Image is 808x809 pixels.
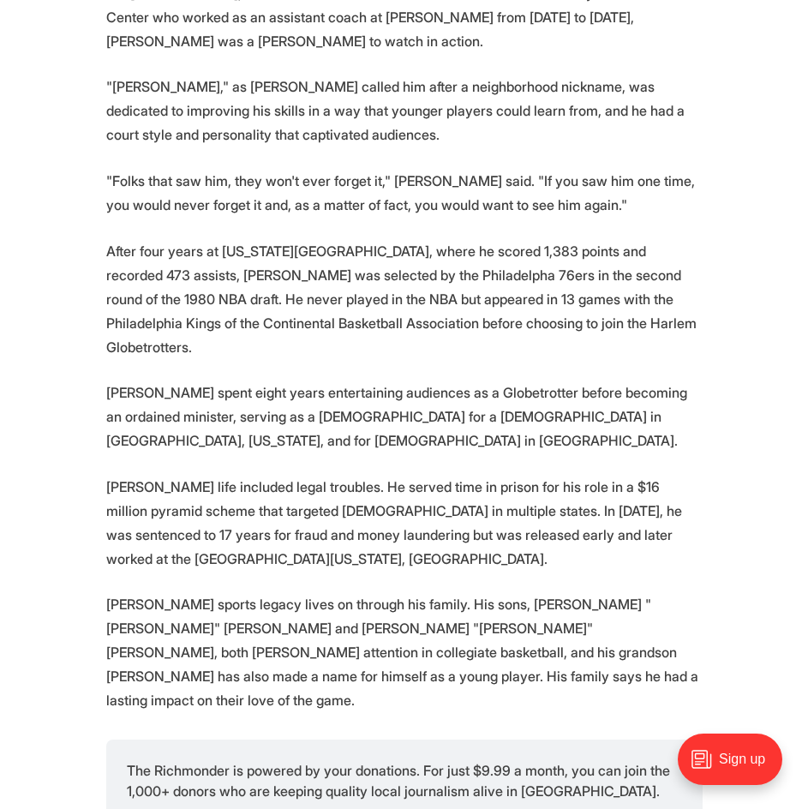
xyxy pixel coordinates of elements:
[106,169,703,217] p: "Folks that saw him, they won't ever forget it," [PERSON_NAME] said. "If you saw him one time, yo...
[663,725,808,809] iframe: portal-trigger
[106,381,703,452] p: [PERSON_NAME] spent eight years entertaining audiences as a Globetrotter before becoming an ordai...
[106,592,703,712] p: [PERSON_NAME] sports legacy lives on through his family. His sons, [PERSON_NAME] "[PERSON_NAME]" ...
[106,239,703,359] p: After four years at [US_STATE][GEOGRAPHIC_DATA], where he scored 1,383 points and recorded 473 as...
[106,475,703,571] p: [PERSON_NAME] life included legal troubles. He served time in prison for his role in a $16 millio...
[106,75,703,147] p: "[PERSON_NAME]," as [PERSON_NAME] called him after a neighborhood nickname, was dedicated to impr...
[127,762,673,800] span: The Richmonder is powered by your donations. For just $9.99 a month, you can join the 1,000+ dono...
